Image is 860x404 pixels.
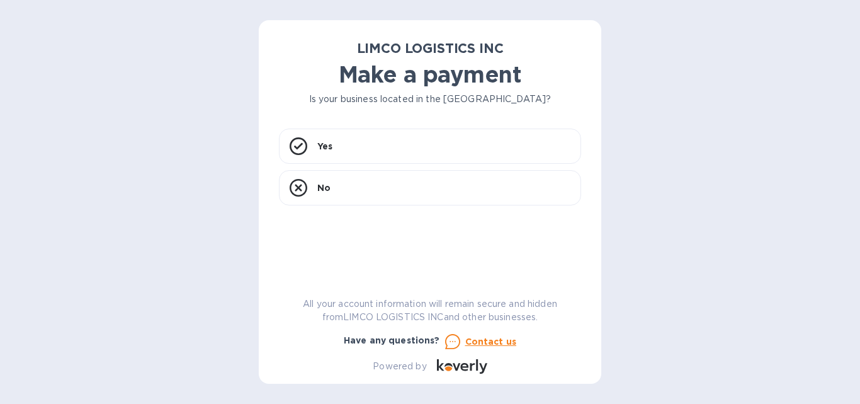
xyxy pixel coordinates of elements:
[279,61,581,88] h1: Make a payment
[344,335,440,345] b: Have any questions?
[373,360,426,373] p: Powered by
[317,182,331,194] p: No
[357,40,504,56] b: LIMCO LOGISTICS INC
[465,337,517,347] u: Contact us
[279,93,581,106] p: Is your business located in the [GEOGRAPHIC_DATA]?
[317,140,332,153] p: Yes
[279,297,581,324] p: All your account information will remain secure and hidden from LIMCO LOGISTICS INC and other bus...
